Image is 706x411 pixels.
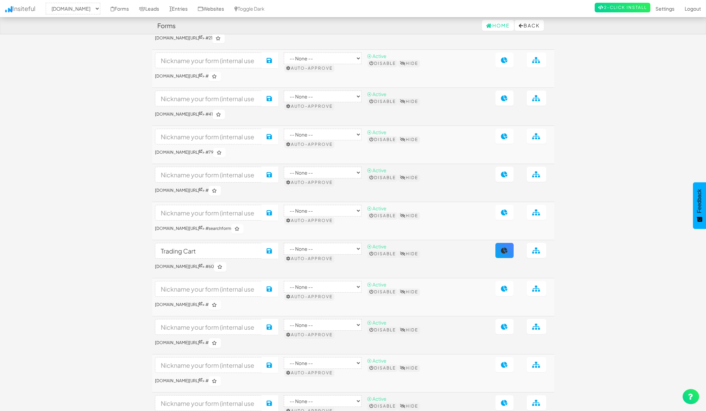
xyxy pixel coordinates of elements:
[368,136,397,143] button: Disable
[367,91,386,97] span: ⦿ Active
[157,22,176,29] h4: Forms
[368,174,397,181] button: Disable
[367,319,386,326] span: ⦿ Active
[155,340,202,345] a: [DOMAIN_NAME][URL]
[284,179,334,186] button: Auto-approve
[368,250,397,257] button: Disable
[155,262,279,272] h6: > #60
[155,205,262,221] input: Nickname your form (internal use only)
[284,293,334,300] button: Auto-approve
[155,111,202,117] a: [DOMAIN_NAME][URL]
[155,378,202,383] a: [DOMAIN_NAME][URL]
[155,148,279,157] h6: > #79
[515,20,544,31] button: Back
[595,3,650,12] a: 2-Click Install
[284,103,334,110] button: Auto-approve
[367,53,386,59] span: ⦿ Active
[367,281,386,287] span: ⦿ Active
[155,186,279,196] h6: > #
[693,182,706,229] button: Feedback - Show survey
[155,129,262,144] input: Nickname your form (internal use only)
[398,365,420,372] button: Hide
[398,212,420,219] button: Hide
[284,255,334,262] button: Auto-approve
[155,243,262,259] input: Nickname your form (internal use only)
[155,319,262,335] input: Nickname your form (internal use only)
[367,129,386,135] span: ⦿ Active
[155,302,202,307] a: [DOMAIN_NAME][URL]
[368,365,397,372] button: Disable
[155,110,279,119] h6: > #41
[368,60,397,67] button: Disable
[368,212,397,219] button: Disable
[398,289,420,295] button: Hide
[398,403,420,410] button: Hide
[368,289,397,295] button: Disable
[155,73,202,79] a: [DOMAIN_NAME][URL]
[284,331,334,338] button: Auto-approve
[155,224,279,234] h6: > #searchform
[155,188,202,193] a: [DOMAIN_NAME][URL]
[155,226,202,231] a: [DOMAIN_NAME][URL]
[367,357,386,364] span: ⦿ Active
[398,327,420,333] button: Hide
[367,205,386,211] span: ⦿ Active
[368,403,397,410] button: Disable
[155,52,262,68] input: Nickname your form (internal use only)
[155,300,279,310] h6: > #
[398,98,420,105] button: Hide
[367,243,386,249] span: ⦿ Active
[284,65,334,72] button: Auto-approve
[155,72,279,81] h6: > #
[368,327,397,333] button: Disable
[155,357,262,373] input: Nickname your form (internal use only)
[284,217,334,224] button: Auto-approve
[482,20,514,31] a: Home
[696,189,703,213] span: Feedback
[284,141,334,148] button: Auto-approve
[398,174,420,181] button: Hide
[155,281,262,297] input: Nickname your form (internal use only)
[155,395,262,411] input: Nickname your form (internal use only)
[398,136,420,143] button: Hide
[398,250,420,257] button: Hide
[155,264,202,269] a: [DOMAIN_NAME][URL]
[367,167,386,173] span: ⦿ Active
[155,91,262,106] input: Nickname your form (internal use only)
[398,60,420,67] button: Hide
[155,376,279,386] h6: > #
[155,150,202,155] a: [DOMAIN_NAME][URL]
[155,35,202,40] a: [DOMAIN_NAME][URL]
[155,338,279,348] h6: > #
[284,369,334,376] button: Auto-approve
[368,98,397,105] button: Disable
[5,6,12,12] img: icon.png
[367,396,386,402] span: ⦿ Active
[155,167,262,183] input: Nickname your form (internal use only)
[155,34,279,43] h6: > #21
